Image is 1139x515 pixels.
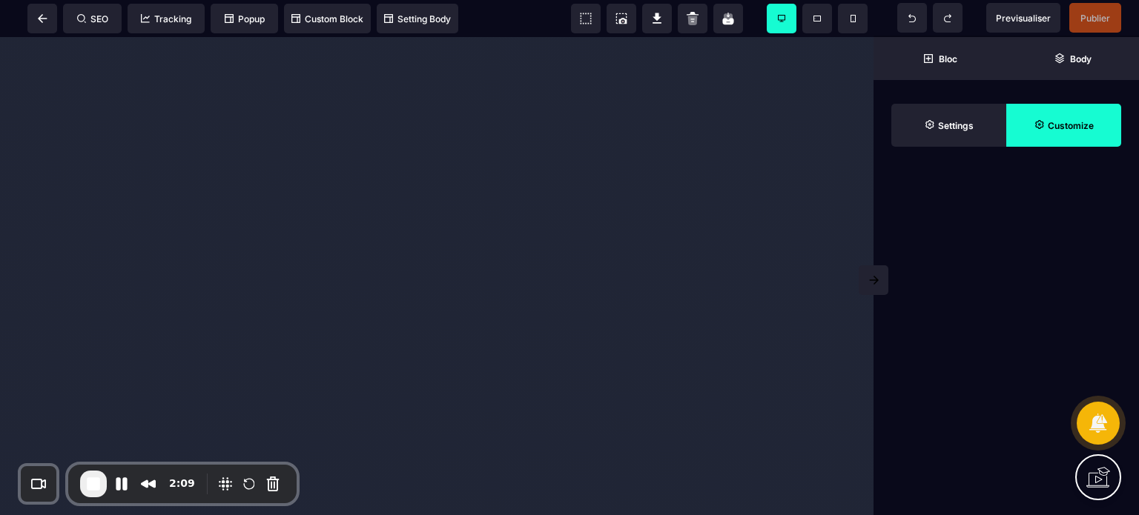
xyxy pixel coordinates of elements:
span: Setting Body [384,13,451,24]
span: Custom Block [291,13,363,24]
span: Settings [891,104,1006,147]
span: View components [571,4,601,33]
strong: Settings [938,120,974,131]
span: Previsualiser [996,13,1051,24]
strong: Body [1070,53,1092,64]
span: Publier [1080,13,1110,24]
strong: Customize [1048,120,1094,131]
span: Open Layer Manager [1006,37,1139,80]
strong: Bloc [939,53,957,64]
span: Preview [986,3,1060,33]
span: Popup [225,13,265,24]
span: SEO [77,13,108,24]
span: Screenshot [607,4,636,33]
span: Open Blocks [874,37,1006,80]
span: Open Style Manager [1006,104,1121,147]
span: Tracking [141,13,191,24]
